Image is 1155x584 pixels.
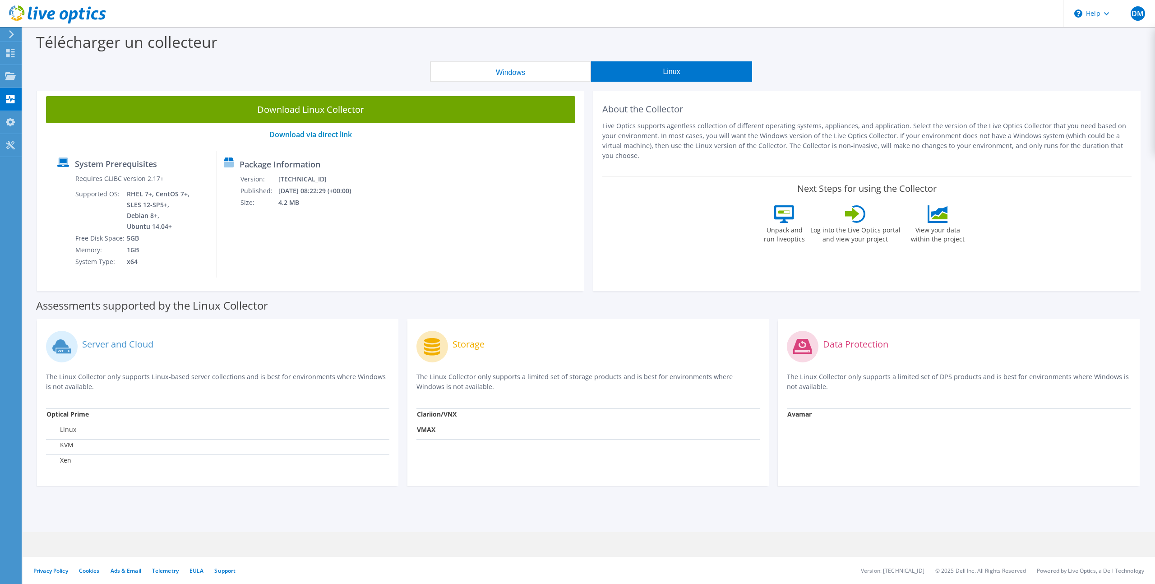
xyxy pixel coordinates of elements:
[906,223,970,244] label: View your data within the project
[240,197,278,209] td: Size:
[240,160,320,169] label: Package Information
[79,567,100,575] a: Cookies
[214,567,236,575] a: Support
[75,174,164,183] label: Requires GLIBC version 2.17+
[240,185,278,197] td: Published:
[152,567,179,575] a: Telemetry
[36,301,268,310] label: Assessments supported by the Linux Collector
[823,340,888,349] label: Data Protection
[861,567,924,575] li: Version: [TECHNICAL_ID]
[1074,9,1082,18] svg: \n
[764,223,805,244] label: Unpack and run liveoptics
[46,372,389,392] p: The Linux Collector only supports Linux-based server collections and is best for environments whe...
[810,223,901,244] label: Log into the Live Optics portal and view your project
[797,183,937,194] label: Next Steps for using the Collector
[416,372,760,392] p: The Linux Collector only supports a limited set of storage products and is best for environments ...
[591,61,752,82] button: Linux
[935,567,1026,575] li: © 2025 Dell Inc. All Rights Reserved
[278,185,363,197] td: [DATE] 08:22:29 (+00:00)
[46,410,89,418] strong: Optical Prime
[453,340,485,349] label: Storage
[111,567,141,575] a: Ads & Email
[787,372,1130,392] p: The Linux Collector only supports a limited set of DPS products and is best for environments wher...
[75,244,126,256] td: Memory:
[126,232,191,244] td: 5GB
[82,340,153,349] label: Server and Cloud
[417,425,435,434] strong: VMAX
[1131,6,1145,21] span: DM
[278,197,363,209] td: 4.2 MB
[75,159,157,168] label: System Prerequisites
[126,188,191,232] td: RHEL 7+, CentOS 7+, SLES 12-SP5+, Debian 8+, Ubuntu 14.04+
[278,173,363,185] td: [TECHNICAL_ID]
[602,104,1132,115] h2: About the Collector
[46,456,71,465] label: Xen
[126,244,191,256] td: 1GB
[602,121,1132,161] p: Live Optics supports agentless collection of different operating systems, appliances, and applica...
[46,96,575,123] a: Download Linux Collector
[1037,567,1144,575] li: Powered by Live Optics, a Dell Technology
[417,410,457,418] strong: Clariion/VNX
[787,410,812,418] strong: Avamar
[46,425,76,434] label: Linux
[269,130,352,139] a: Download via direct link
[75,232,126,244] td: Free Disk Space:
[189,567,203,575] a: EULA
[36,32,217,52] label: Télécharger un collecteur
[240,173,278,185] td: Version:
[75,188,126,232] td: Supported OS:
[430,61,591,82] button: Windows
[33,567,68,575] a: Privacy Policy
[46,440,74,450] label: KVM
[75,256,126,268] td: System Type:
[126,256,191,268] td: x64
